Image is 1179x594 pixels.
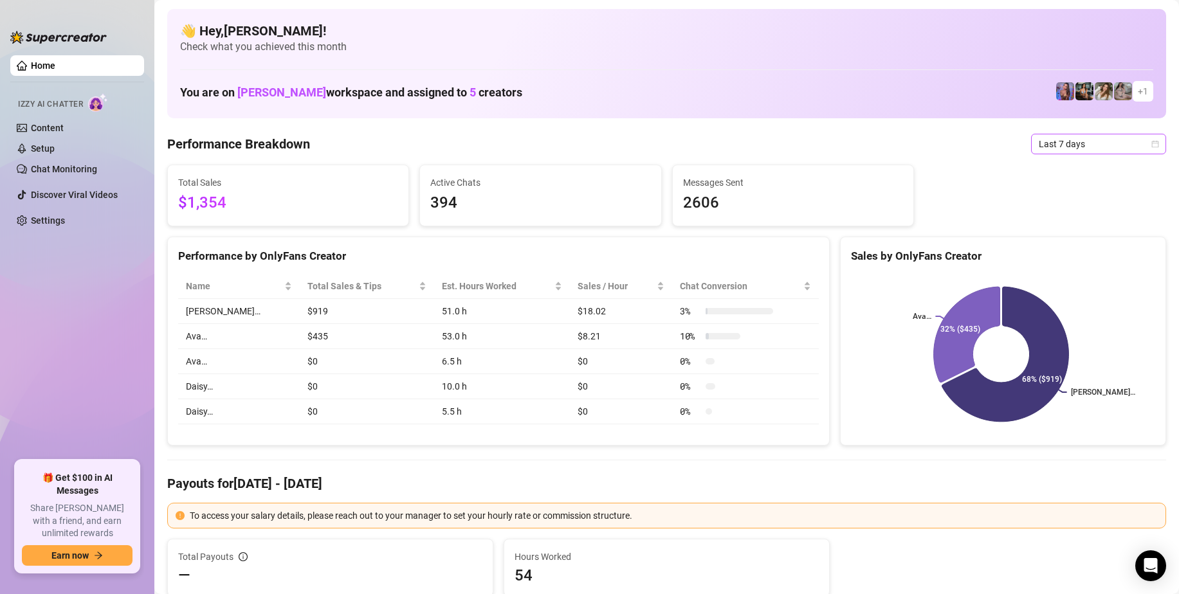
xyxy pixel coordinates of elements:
h4: Payouts for [DATE] - [DATE] [167,474,1166,492]
td: $0 [570,374,672,399]
span: Hours Worked [515,550,819,564]
img: Paige [1095,82,1113,100]
td: 53.0 h [434,324,570,349]
h4: Performance Breakdown [167,135,310,153]
td: $18.02 [570,299,672,324]
td: Daisy… [178,374,300,399]
a: Setup [31,143,55,154]
h4: 👋 Hey, [PERSON_NAME] ! [180,22,1153,40]
td: $8.21 [570,324,672,349]
td: 6.5 h [434,349,570,374]
span: 394 [430,191,650,215]
div: To access your salary details, please reach out to your manager to set your hourly rate or commis... [190,509,1158,523]
span: 5 [470,85,476,99]
td: $0 [570,399,672,424]
td: $0 [300,399,434,424]
div: Est. Hours Worked [442,279,552,293]
th: Name [178,274,300,299]
th: Total Sales & Tips [300,274,434,299]
img: Ava [1075,82,1093,100]
span: Chat Conversion [680,279,801,293]
span: exclamation-circle [176,511,185,520]
span: 0 % [680,354,700,368]
span: Total Sales [178,175,398,190]
span: 🎁 Get $100 in AI Messages [22,472,133,497]
td: 10.0 h [434,374,570,399]
span: Last 7 days [1039,134,1158,154]
button: Earn nowarrow-right [22,545,133,566]
text: Ava… [913,312,931,321]
a: Chat Monitoring [31,164,97,174]
td: $0 [300,374,434,399]
td: Ava… [178,324,300,349]
span: $1,354 [178,191,398,215]
td: $0 [300,349,434,374]
span: 3 % [680,304,700,318]
span: + 1 [1138,84,1148,98]
td: 5.5 h [434,399,570,424]
img: AI Chatter [88,93,108,112]
a: Content [31,123,64,133]
span: Check what you achieved this month [180,40,1153,54]
td: Daisy… [178,399,300,424]
span: Active Chats [430,175,650,190]
span: arrow-right [94,551,103,560]
td: $435 [300,324,434,349]
span: [PERSON_NAME] [237,85,326,99]
td: $919 [300,299,434,324]
th: Sales / Hour [570,274,672,299]
span: Messages Sent [683,175,903,190]
span: Total Payouts [178,550,233,564]
a: Discover Viral Videos [31,190,118,200]
a: Home [31,60,55,71]
span: 0 % [680,379,700,393]
div: Open Intercom Messenger [1135,550,1166,581]
span: 54 [515,565,819,586]
span: calendar [1151,140,1159,148]
span: Sales / Hour [578,279,654,293]
text: [PERSON_NAME]… [1071,388,1135,397]
span: 2606 [683,191,903,215]
span: info-circle [239,552,248,561]
div: Sales by OnlyFans Creator [851,248,1155,265]
a: Settings [31,215,65,226]
span: Izzy AI Chatter [18,98,83,111]
span: — [178,565,190,586]
span: Earn now [51,550,89,561]
td: Ava… [178,349,300,374]
span: Total Sales & Tips [307,279,416,293]
span: 0 % [680,404,700,419]
img: Ava [1056,82,1074,100]
th: Chat Conversion [672,274,819,299]
img: logo-BBDzfeDw.svg [10,31,107,44]
img: Daisy [1114,82,1132,100]
span: Name [186,279,282,293]
td: $0 [570,349,672,374]
td: 51.0 h [434,299,570,324]
td: [PERSON_NAME]… [178,299,300,324]
span: Share [PERSON_NAME] with a friend, and earn unlimited rewards [22,502,133,540]
h1: You are on workspace and assigned to creators [180,85,522,100]
span: 10 % [680,329,700,343]
div: Performance by OnlyFans Creator [178,248,819,265]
